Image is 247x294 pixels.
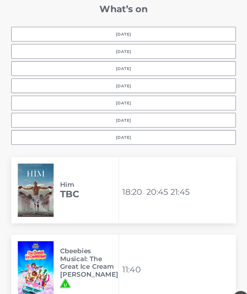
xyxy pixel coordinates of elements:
[122,173,144,187] li: 18:20
[18,25,229,39] button: [DATE]
[18,41,229,55] button: [DATE]
[145,173,166,187] li: 20:45
[18,106,229,120] button: [DATE]
[18,74,229,87] button: [DATE]
[64,170,119,177] h3: Him
[18,58,229,71] button: [DATE]
[122,245,144,260] li: 11:40
[18,3,229,14] h2: What’s on
[64,177,119,187] h2: TBC
[18,122,229,136] button: [DATE]
[18,90,229,103] button: [DATE]
[64,232,119,261] h3: Cbeebies Musical: The Great Ice Cream [PERSON_NAME]
[167,173,189,187] li: 21:45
